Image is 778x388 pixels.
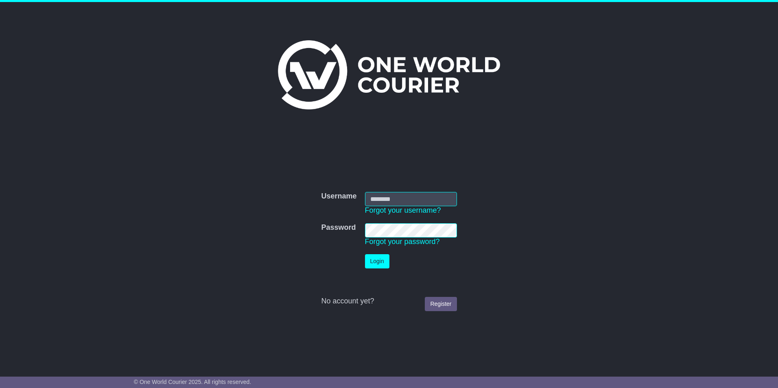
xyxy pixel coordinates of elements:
label: Password [321,223,356,232]
a: Forgot your username? [365,206,441,214]
a: Register [425,297,457,311]
label: Username [321,192,356,201]
button: Login [365,254,389,268]
a: Forgot your password? [365,238,440,246]
span: © One World Courier 2025. All rights reserved. [134,379,251,385]
div: No account yet? [321,297,457,306]
img: One World [278,40,500,109]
